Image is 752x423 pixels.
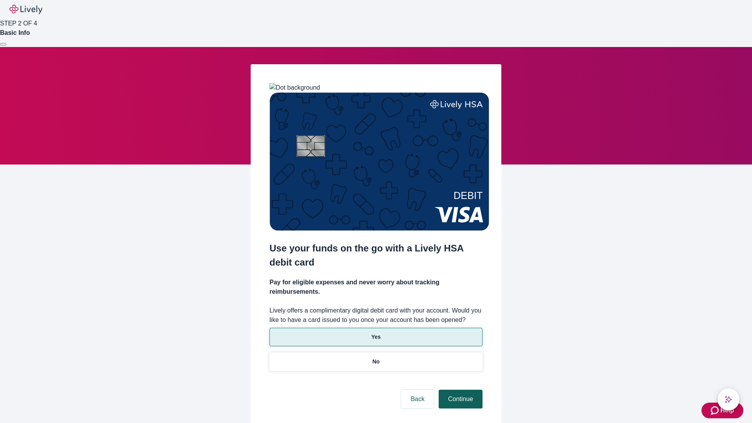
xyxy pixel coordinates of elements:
span: Help [720,406,734,415]
button: Yes [269,328,483,346]
label: Lively offers a complimentary digital debit card with your account. Would you like to have a card... [269,306,483,325]
img: Dot background [269,83,320,92]
button: No [269,352,483,371]
img: Debit card [269,92,489,231]
h4: Pay for eligible expenses and never worry about tracking reimbursements. [269,278,483,296]
svg: Lively AI Assistant [725,396,732,403]
button: Back [401,390,434,409]
h2: Use your funds on the go with a Lively HSA debit card [269,241,483,269]
p: No [372,358,380,366]
img: Lively [9,5,42,14]
button: Zendesk support iconHelp [701,403,743,418]
button: chat [718,389,739,410]
button: Continue [439,390,483,409]
svg: Zendesk support icon [711,406,720,415]
p: Yes [371,333,381,341]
